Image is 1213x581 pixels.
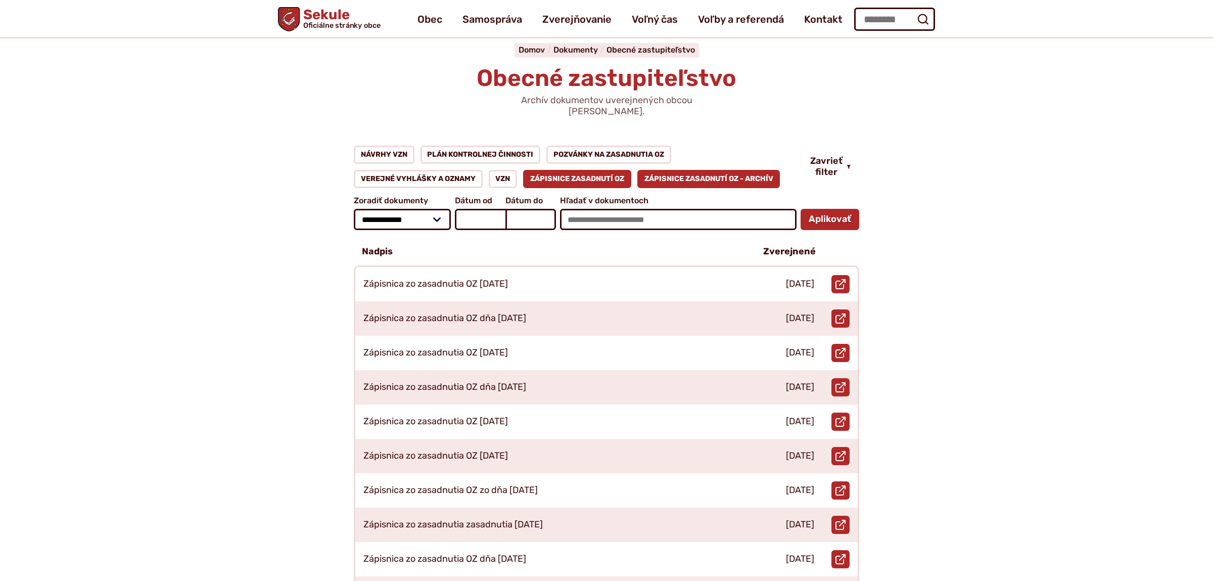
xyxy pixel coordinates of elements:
span: Dátum do [505,196,556,205]
p: Zápisnica zo zasadnutia OZ dňa [DATE] [363,313,526,324]
p: Nadpis [362,246,393,257]
p: [DATE] [786,347,814,359]
input: Dátum do [505,209,556,230]
img: Prejsť na domovskú stránku [278,7,300,31]
input: Dátum od [455,209,505,230]
span: Hľadať v dokumentoch [560,196,797,205]
a: Obec [417,5,442,33]
a: Dokumenty [553,45,606,55]
input: Hľadať v dokumentoch [560,209,797,230]
p: Zápisnica zo zasadnutia OZ [DATE] [363,279,508,290]
a: Plán kontrolnej činnosti [421,146,541,164]
a: Verejné vyhlášky a oznamy [354,170,483,188]
p: Zápisnica zo zasadnutia OZ [DATE] [363,451,508,462]
p: [DATE] [786,519,814,530]
p: [DATE] [786,485,814,496]
p: Zápisnica zo zasadnutia OZ dňa [DATE] [363,554,526,565]
p: [DATE] [786,313,814,324]
p: Zápisnica zo zasadnutia OZ [DATE] [363,347,508,359]
span: Zavrieť filter [810,156,843,177]
p: [DATE] [786,416,814,427]
button: Aplikovať [801,209,859,230]
span: Dátum od [455,196,505,205]
span: Sekule [300,8,381,29]
p: [DATE] [786,382,814,393]
a: Zápisnice zasadnutí OZ [523,170,631,188]
a: Samospráva [462,5,522,33]
button: Zavrieť filter [802,156,859,177]
a: Domov [519,45,553,55]
a: Kontakt [804,5,843,33]
a: Pozvánky na zasadnutia OZ [546,146,671,164]
a: Logo Sekule, prejsť na domovskú stránku. [278,7,381,31]
p: [DATE] [786,279,814,290]
p: Zápisnica zo zasadnutia OZ [DATE] [363,416,508,427]
span: Zoradiť dokumenty [354,196,451,205]
select: Zoradiť dokumenty [354,209,451,230]
a: Obecné zastupiteľstvo [606,45,695,55]
a: Voľby a referendá [698,5,784,33]
p: [DATE] [786,554,814,565]
p: Zápisnica zo zasadnutia OZ dňa [DATE] [363,382,526,393]
p: Zápisnica zo zasadnutia OZ zo dňa [DATE] [363,485,538,496]
a: Návrhy VZN [354,146,414,164]
p: Zverejnené [763,246,816,257]
span: Oficiálne stránky obce [303,22,381,29]
span: Obecné zastupiteľstvo [477,64,736,92]
a: Zápisnice zasadnutí OZ - ARCHÍV [637,170,780,188]
a: Voľný čas [632,5,678,33]
a: VZN [489,170,518,188]
p: Zápisnica zo zasadnutia zasadnutia [DATE] [363,519,543,530]
a: Zverejňovanie [542,5,612,33]
span: Domov [519,45,545,55]
p: Archív dokumentov uverejnených obcou [PERSON_NAME]. [485,95,728,117]
p: [DATE] [786,451,814,462]
span: Dokumenty [553,45,598,55]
